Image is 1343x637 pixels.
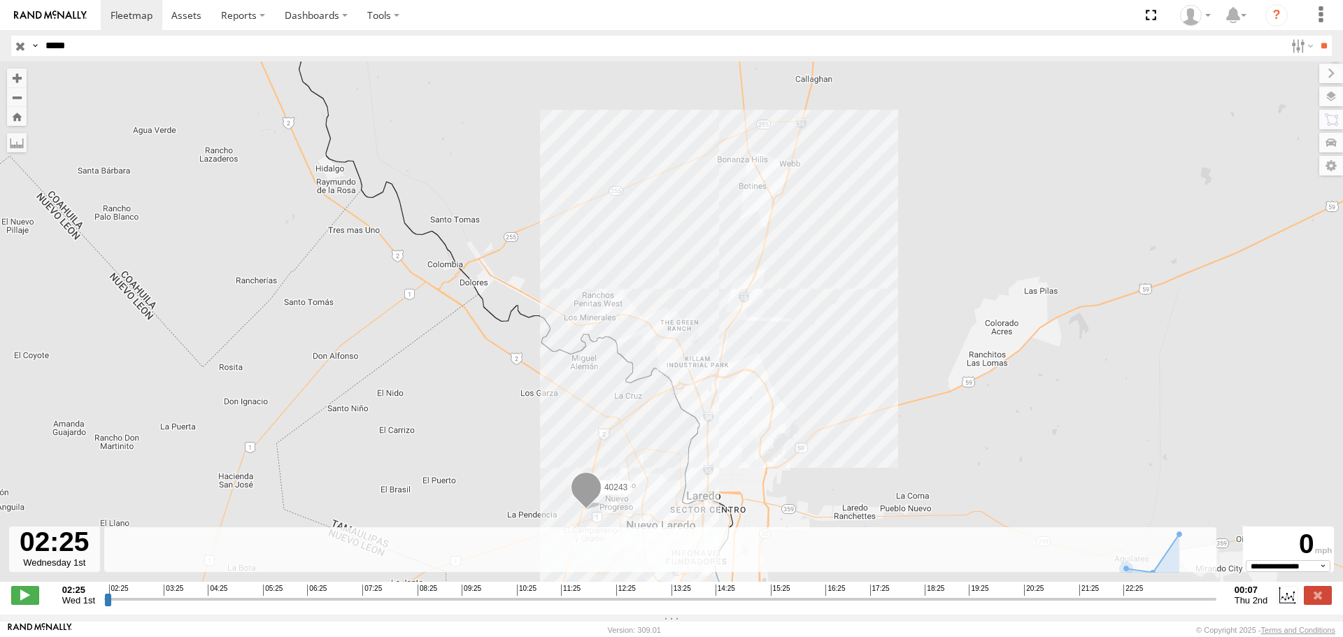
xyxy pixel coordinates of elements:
[1304,586,1332,604] label: Close
[208,585,227,596] span: 04:25
[7,107,27,126] button: Zoom Home
[1265,4,1288,27] i: ?
[307,585,327,596] span: 06:25
[771,585,790,596] span: 15:25
[1319,156,1343,176] label: Map Settings
[7,133,27,152] label: Measure
[7,87,27,107] button: Zoom out
[517,585,537,596] span: 10:25
[418,585,437,596] span: 08:25
[1024,585,1044,596] span: 20:25
[8,623,72,637] a: Visit our Website
[109,585,129,596] span: 02:25
[671,585,691,596] span: 13:25
[1245,529,1332,560] div: 0
[969,585,988,596] span: 19:25
[1261,626,1335,634] a: Terms and Conditions
[870,585,890,596] span: 17:25
[561,585,581,596] span: 11:25
[7,69,27,87] button: Zoom in
[925,585,944,596] span: 18:25
[164,585,183,596] span: 03:25
[362,585,382,596] span: 07:25
[29,36,41,56] label: Search Query
[616,585,636,596] span: 12:25
[825,585,845,596] span: 16:25
[1235,585,1268,595] strong: 00:07
[14,10,87,20] img: rand-logo.svg
[62,585,95,595] strong: 02:25
[11,586,39,604] label: Play/Stop
[1175,5,1216,26] div: Caseta Laredo TX
[263,585,283,596] span: 05:25
[604,482,627,492] span: 40243
[62,595,95,606] span: Wed 1st Oct 2025
[1235,595,1268,606] span: Thu 2nd Oct 2025
[1196,626,1335,634] div: © Copyright 2025 -
[1123,585,1143,596] span: 22:25
[1079,585,1099,596] span: 21:25
[1286,36,1316,56] label: Search Filter Options
[462,585,481,596] span: 09:25
[608,626,661,634] div: Version: 309.01
[716,585,735,596] span: 14:25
